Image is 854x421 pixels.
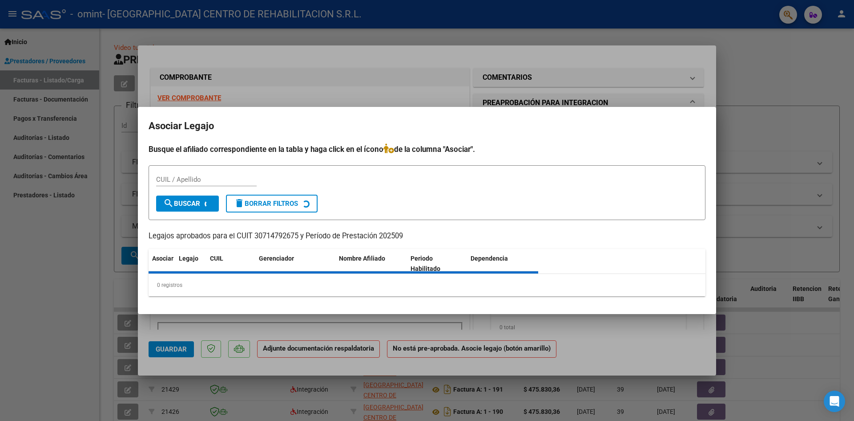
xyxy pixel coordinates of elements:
[467,249,539,278] datatable-header-cell: Dependencia
[156,196,219,212] button: Buscar
[149,274,705,296] div: 0 registros
[152,255,173,262] span: Asociar
[339,255,385,262] span: Nombre Afiliado
[335,249,407,278] datatable-header-cell: Nombre Afiliado
[179,255,198,262] span: Legajo
[149,249,175,278] datatable-header-cell: Asociar
[149,118,705,135] h2: Asociar Legajo
[226,195,318,213] button: Borrar Filtros
[163,200,200,208] span: Buscar
[210,255,223,262] span: CUIL
[471,255,508,262] span: Dependencia
[234,200,298,208] span: Borrar Filtros
[824,391,845,412] div: Open Intercom Messenger
[411,255,440,272] span: Periodo Habilitado
[407,249,467,278] datatable-header-cell: Periodo Habilitado
[234,198,245,208] mat-icon: delete
[163,198,174,208] mat-icon: search
[149,143,705,155] h4: Busque el afiliado correspondiente en la tabla y haga click en el ícono de la columna "Asociar".
[255,249,335,278] datatable-header-cell: Gerenciador
[259,255,294,262] span: Gerenciador
[149,231,705,242] p: Legajos aprobados para el CUIT 30714792675 y Período de Prestación 202509
[175,249,206,278] datatable-header-cell: Legajo
[206,249,255,278] datatable-header-cell: CUIL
